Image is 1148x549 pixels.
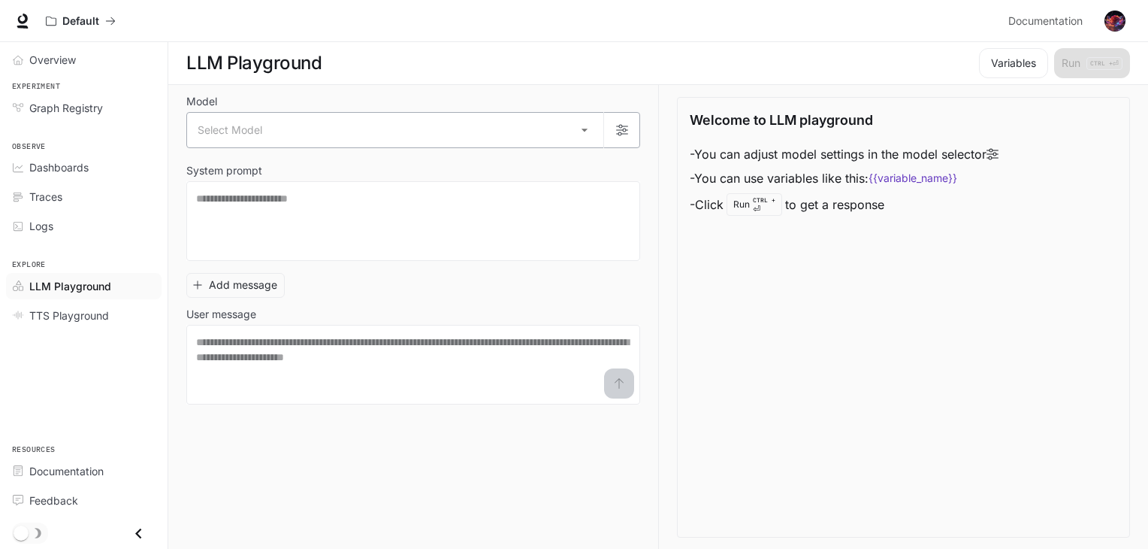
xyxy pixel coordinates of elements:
[1002,6,1094,36] a: Documentation
[29,159,89,175] span: Dashboards
[29,493,78,508] span: Feedback
[6,273,162,299] a: LLM Playground
[6,487,162,514] a: Feedback
[186,96,217,107] p: Model
[869,171,957,186] code: {{variable_name}}
[187,113,603,147] div: Select Model
[29,218,53,234] span: Logs
[198,123,262,138] span: Select Model
[6,47,162,73] a: Overview
[690,190,998,219] li: - Click to get a response
[186,309,256,320] p: User message
[6,95,162,121] a: Graph Registry
[29,52,76,68] span: Overview
[14,524,29,541] span: Dark mode toggle
[29,189,62,205] span: Traces
[6,458,162,484] a: Documentation
[186,48,322,78] h1: LLM Playground
[690,166,998,190] li: - You can use variables like this:
[29,463,104,479] span: Documentation
[1104,11,1125,32] img: User avatar
[29,308,109,323] span: TTS Playground
[6,302,162,329] a: TTS Playground
[39,6,122,36] button: All workspaces
[753,196,775,205] p: CTRL +
[690,110,873,130] p: Welcome to LLM playground
[6,184,162,210] a: Traces
[1100,6,1130,36] button: User avatar
[29,278,111,294] span: LLM Playground
[186,273,285,298] button: Add message
[727,193,782,216] div: Run
[122,518,156,549] button: Close drawer
[690,142,998,166] li: - You can adjust model settings in the model selector
[62,15,99,28] p: Default
[6,154,162,180] a: Dashboards
[1008,12,1083,31] span: Documentation
[186,165,262,176] p: System prompt
[979,48,1048,78] button: Variables
[6,213,162,239] a: Logs
[29,100,103,116] span: Graph Registry
[753,196,775,214] p: ⏎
